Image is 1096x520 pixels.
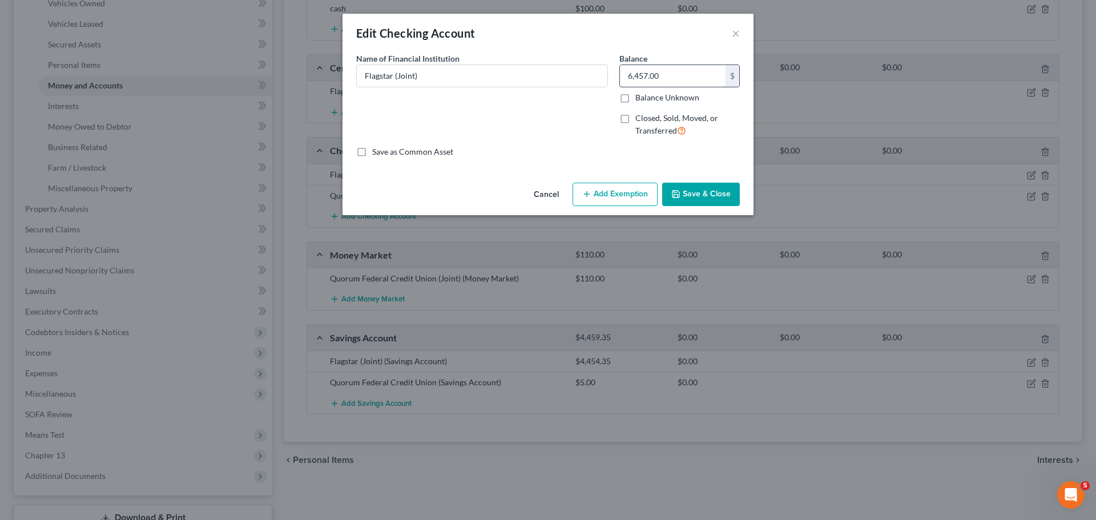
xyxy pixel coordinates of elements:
span: Name of Financial Institution [356,54,460,63]
div: Edit Checking Account [356,25,475,41]
label: Save as Common Asset [372,146,453,158]
span: Closed, Sold, Moved, or Transferred [635,113,718,135]
button: Save & Close [662,183,740,207]
button: Cancel [525,184,568,207]
div: $ [726,65,739,87]
iframe: Intercom live chat [1057,481,1085,509]
span: 5 [1081,481,1090,490]
input: Enter name... [357,65,607,87]
label: Balance Unknown [635,92,699,103]
button: × [732,26,740,40]
input: 0.00 [620,65,726,87]
label: Balance [619,53,647,65]
button: Add Exemption [573,183,658,207]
